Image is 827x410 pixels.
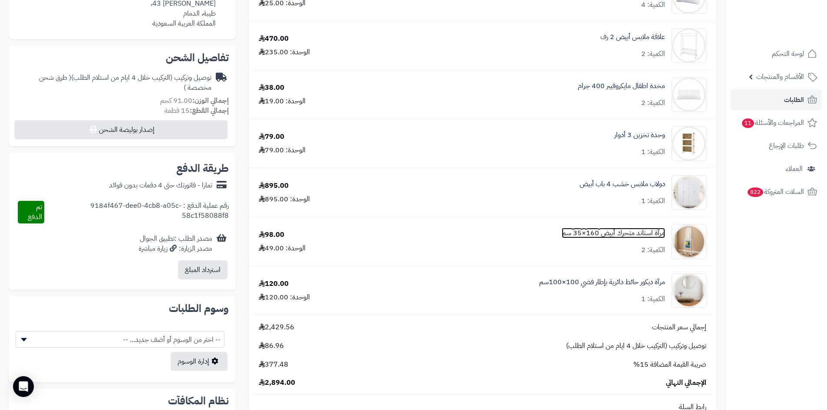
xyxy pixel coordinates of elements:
span: العملاء [786,163,803,175]
div: الوحدة: 19.00 [259,96,306,106]
div: 79.00 [259,132,284,142]
span: 377.48 [259,360,288,370]
div: 120.00 [259,279,289,289]
span: 11 [742,118,755,128]
span: الأقسام والمنتجات [756,71,804,83]
span: 86.96 [259,341,284,351]
img: 1728486839-220106010210-90x90.jpg [672,77,706,112]
div: الوحدة: 895.00 [259,194,310,204]
strong: إجمالي القطع: [190,105,229,116]
h2: وسوم الطلبات [16,303,229,314]
span: توصيل وتركيب (التركيب خلال 4 ايام من استلام الطلب) [566,341,706,351]
div: 895.00 [259,181,289,191]
a: مرآة استاند متحرك أبيض 160×35 سم [562,228,665,238]
img: logo-2.png [768,7,819,25]
span: 2,429.56 [259,322,294,332]
div: 38.00 [259,83,284,93]
a: دولاب ملابس خشب 4 باب أبيض [580,179,665,189]
a: السلات المتروكة822 [731,181,822,202]
div: الكمية: 1 [641,196,665,206]
div: Open Intercom Messenger [13,376,34,397]
span: السلات المتروكة [747,186,804,198]
img: 1738071812-110107010066-90x90.jpg [672,126,706,161]
a: لوحة التحكم [731,43,822,64]
div: الوحدة: 120.00 [259,292,310,302]
span: ( طرق شحن مخصصة ) [39,72,211,93]
span: لوحة التحكم [772,48,804,60]
div: رقم عملية الدفع : 9184f467-dee0-4cb8-a05c-58c1f58088f8 [44,201,229,223]
div: الكمية: 1 [641,147,665,157]
a: وحدة تخزين 3 أدوار [614,130,665,140]
div: الوحدة: 235.00 [259,47,310,57]
div: مصدر الزيارة: زيارة مباشرة [138,244,212,254]
a: الطلبات [731,89,822,110]
button: إصدار بوليصة الشحن [14,120,227,139]
span: إجمالي سعر المنتجات [652,322,706,332]
span: -- اختر من الوسوم أو أضف جديد... -- [16,331,224,348]
span: 2,894.00 [259,378,295,388]
span: تم الدفع [28,202,42,222]
a: العملاء [731,158,822,179]
a: علاقة ملابس أبيض 2 رف [600,32,665,42]
strong: إجمالي الوزن: [192,95,229,106]
span: -- اختر من الوسوم أو أضف جديد... -- [16,331,224,348]
div: الكمية: 2 [641,98,665,108]
a: مخدة اطفال مايكروفيبر 400 جرام [578,81,665,91]
div: مصدر الطلب :تطبيق الجوال [138,234,212,254]
span: المراجعات والأسئلة [741,117,804,129]
span: طلبات الإرجاع [769,140,804,152]
img: 1753188266-1-90x90.jpg [672,224,706,259]
div: الكمية: 2 [641,49,665,59]
h2: نظام المكافآت [16,396,229,406]
div: الكمية: 2 [641,245,665,255]
div: تمارا - فاتورتك حتى 4 دفعات بدون فوائد [109,180,212,190]
div: 98.00 [259,230,284,240]
a: مرآة ديكور حائط دائرية بإطار فضي 100×100سم [539,277,665,287]
div: 470.00 [259,34,289,44]
span: 822 [748,187,764,197]
h2: طريقة الدفع [176,163,229,174]
img: 1753785297-1-90x90.jpg [672,273,706,308]
small: 15 قطعة [165,105,229,116]
div: الكمية: 1 [641,294,665,304]
a: طلبات الإرجاع [731,135,822,156]
img: 1751790847-1-90x90.jpg [672,175,706,210]
span: الإجمالي النهائي [666,378,706,388]
img: 1706356311-110107010042-90x90.jpg [672,28,706,63]
div: توصيل وتركيب (التركيب خلال 4 ايام من استلام الطلب) [16,73,211,93]
a: المراجعات والأسئلة11 [731,112,822,133]
div: الوحدة: 79.00 [259,145,306,155]
span: ضريبة القيمة المضافة 15% [633,360,706,370]
div: الوحدة: 49.00 [259,243,306,253]
h2: تفاصيل الشحن [16,52,229,63]
a: إدارة الوسوم [171,352,227,371]
span: الطلبات [784,94,804,106]
small: 91.00 كجم [160,95,229,106]
button: استرداد المبلغ [178,260,227,279]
